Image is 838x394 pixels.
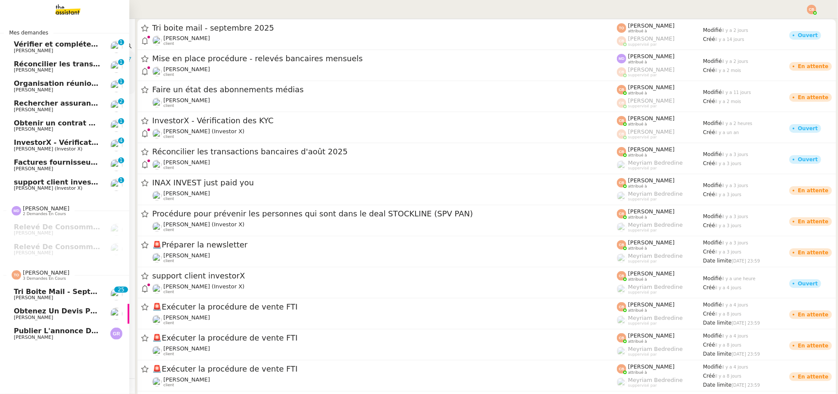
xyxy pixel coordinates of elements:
[163,259,174,263] span: client
[14,250,53,256] span: [PERSON_NAME]
[152,129,162,138] img: users%2FUWPTPKITw0gpiMilXqRXG5g9gXH3%2Favatar%2F405ab820-17f5-49fd-8f81-080694535f4d
[119,118,123,126] p: 1
[628,97,675,104] span: [PERSON_NAME]
[798,157,818,162] div: Ouvert
[715,285,741,290] span: il y a 4 jours
[617,253,626,263] img: users%2FaellJyylmXSg4jqeVbanehhyYJm1%2Favatar%2Fprofile-pic%20(4).png
[722,152,748,157] span: il y a 3 jours
[163,221,244,228] span: [PERSON_NAME] (Investor X)
[152,346,162,356] img: users%2FDBF5gIzOT6MfpzgDQC7eMkIK8iA3%2Favatar%2Fd943ca6c-06ba-4e73-906b-d60e05e423d3
[110,308,122,320] img: users%2Fvjxz7HYmGaNTSE4yF5W2mFwJXra2%2Favatar%2Ff3aef901-807b-4123-bf55-4aed7c5d6af5
[163,35,210,41] span: [PERSON_NAME]
[628,315,683,321] span: Meyriam Bedredine
[152,284,162,294] img: users%2FUWPTPKITw0gpiMilXqRXG5g9gXH3%2Favatar%2F405ab820-17f5-49fd-8f81-080694535f4d
[152,283,617,294] app-user-detailed-label: client
[703,191,715,197] span: Créé
[110,100,122,112] img: users%2FDBF5gIzOT6MfpzgDQC7eMkIK8iA3%2Favatar%2Fd943ca6c-06ba-4e73-906b-d60e05e423d3
[732,259,760,263] span: [DATE] 23:59
[152,210,617,218] span: Procédure pour prévenir les personnes qui sont dans le deal STOCKLINE (SPV PAN)
[163,283,244,290] span: [PERSON_NAME] (Investor X)
[617,115,703,126] app-user-label: attribué à
[617,270,703,281] app-user-label: attribué à
[617,284,703,295] app-user-label: suppervisé par
[798,312,829,317] div: En attente
[110,328,122,340] img: svg
[118,118,124,124] nz-badge-sup: 1
[628,346,683,352] span: Meyriam Bedredine
[617,253,703,264] app-user-label: suppervisé par
[715,37,744,42] span: il y a 14 jours
[121,287,125,294] p: 5
[628,184,647,189] span: attribué à
[152,377,162,387] img: users%2FDBF5gIzOT6MfpzgDQC7eMkIK8iA3%2Favatar%2Fd943ca6c-06ba-4e73-906b-d60e05e423d3
[703,302,722,308] span: Modifié
[110,243,122,255] img: users%2FHIWaaSoTa5U8ssS5t403NQMyZZE3%2Favatar%2Fa4be050e-05fa-4f28-bbe7-e7e8e4788720
[163,321,174,325] span: client
[617,23,626,33] img: svg
[119,59,123,67] p: 1
[152,303,617,311] span: Exécuter la procédure de vente FTI
[703,373,715,379] span: Créé
[119,98,123,106] p: 2
[110,41,122,53] img: users%2FrxcTinYCQST3nt3eRyMgQ024e422%2Favatar%2Fa0327058c7192f72952294e6843542370f7921c3.jpg
[617,98,626,108] img: svg
[715,192,741,197] span: il y a 3 jours
[628,239,675,246] span: [PERSON_NAME]
[14,146,82,152] span: [PERSON_NAME] (Investor X)
[110,159,122,171] img: users%2F9mvJqJUvllffspLsQzytnd0Nt4c2%2Favatar%2F82da88e3-d90d-4e39-b37d-dcb7941179ae
[703,67,715,73] span: Créé
[628,259,657,264] span: suppervisé par
[715,374,741,378] span: il y a 8 jours
[628,246,647,251] span: attribué à
[617,178,626,188] img: svg
[703,382,732,388] span: Date limite
[163,128,244,134] span: [PERSON_NAME] (Investor X)
[14,119,117,127] span: Obtenir un contrat Orange
[703,333,722,339] span: Modifié
[152,128,617,139] app-user-detailed-label: client
[703,351,732,357] span: Date limite
[152,36,162,45] img: users%2F9mvJqJUvllffspLsQzytnd0Nt4c2%2Favatar%2F82da88e3-d90d-4e39-b37d-dcb7941179ae
[617,301,703,313] app-user-label: attribué à
[14,223,165,231] span: Relevé de consommations - août 2025
[617,54,626,63] img: svg
[628,29,647,34] span: attribué à
[722,365,748,369] span: il y a 4 jours
[110,179,122,191] img: users%2FUWPTPKITw0gpiMilXqRXG5g9gXH3%2Favatar%2F405ab820-17f5-49fd-8f81-080694535f4d
[628,270,675,277] span: [PERSON_NAME]
[118,157,124,163] nz-badge-sup: 1
[628,208,675,215] span: [PERSON_NAME]
[118,287,121,294] p: 2
[152,252,617,263] app-user-detailed-label: client
[617,315,703,326] app-user-label: suppervisé par
[617,208,703,219] app-user-label: attribué à
[163,345,210,352] span: [PERSON_NAME]
[617,378,626,387] img: users%2FaellJyylmXSg4jqeVbanehhyYJm1%2Favatar%2Fprofile-pic%20(4).png
[152,315,162,325] img: users%2FDBF5gIzOT6MfpzgDQC7eMkIK8iA3%2Favatar%2Fd943ca6c-06ba-4e73-906b-d60e05e423d3
[617,302,626,312] img: svg
[628,104,657,109] span: suppervisé par
[14,327,149,335] span: Publier l'annonce de recrutement
[110,120,122,132] img: users%2FPVo4U3nC6dbZZPS5thQt7kGWk8P2%2Favatar%2F1516997780130.jpeg
[628,60,647,65] span: attribué à
[703,129,715,135] span: Créé
[163,166,174,170] span: client
[14,48,53,53] span: [PERSON_NAME]
[628,197,657,202] span: suppervisé par
[798,126,818,131] div: Ouvert
[118,78,124,84] nz-badge-sup: 1
[163,103,174,108] span: client
[798,281,818,286] div: Ouvert
[628,146,675,153] span: [PERSON_NAME]
[118,39,124,45] nz-badge-sup: 1
[703,58,722,64] span: Modifié
[628,332,675,339] span: [PERSON_NAME]
[617,22,703,34] app-user-label: attribué à
[722,214,748,219] span: il y a 3 jours
[119,138,123,145] p: 4
[703,160,715,166] span: Créé
[722,59,748,64] span: il y a 2 jours
[617,129,626,139] img: svg
[807,5,816,14] img: svg
[23,205,69,212] span: [PERSON_NAME]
